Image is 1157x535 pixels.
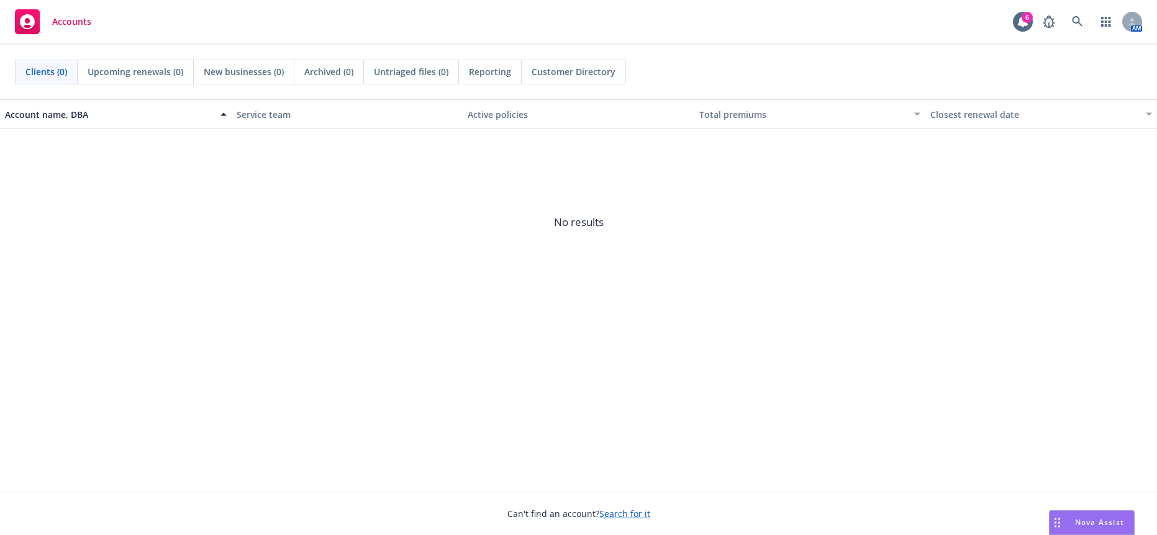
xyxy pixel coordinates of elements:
div: Service team [237,108,458,121]
div: Account name, DBA [5,108,213,121]
span: Reporting [469,65,511,78]
a: Report a Bug [1037,9,1061,34]
a: Accounts [10,4,96,39]
a: Switch app [1094,9,1118,34]
span: Can't find an account? [507,507,650,520]
span: New businesses (0) [204,65,284,78]
a: Search for it [599,508,650,519]
div: Closest renewal date [930,108,1138,121]
div: Drag to move [1050,511,1065,534]
a: Search [1065,9,1090,34]
button: Total premiums [694,99,926,129]
span: Untriaged files (0) [374,65,448,78]
div: Total premiums [699,108,907,121]
span: Clients (0) [25,65,67,78]
span: Archived (0) [304,65,353,78]
span: Accounts [52,17,91,27]
div: 6 [1022,12,1033,23]
div: Active policies [468,108,689,121]
span: Customer Directory [532,65,615,78]
span: Nova Assist [1075,517,1124,528]
button: Nova Assist [1049,510,1135,535]
button: Closest renewal date [925,99,1157,129]
button: Active policies [463,99,694,129]
button: Service team [232,99,463,129]
span: Upcoming renewals (0) [88,65,183,78]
